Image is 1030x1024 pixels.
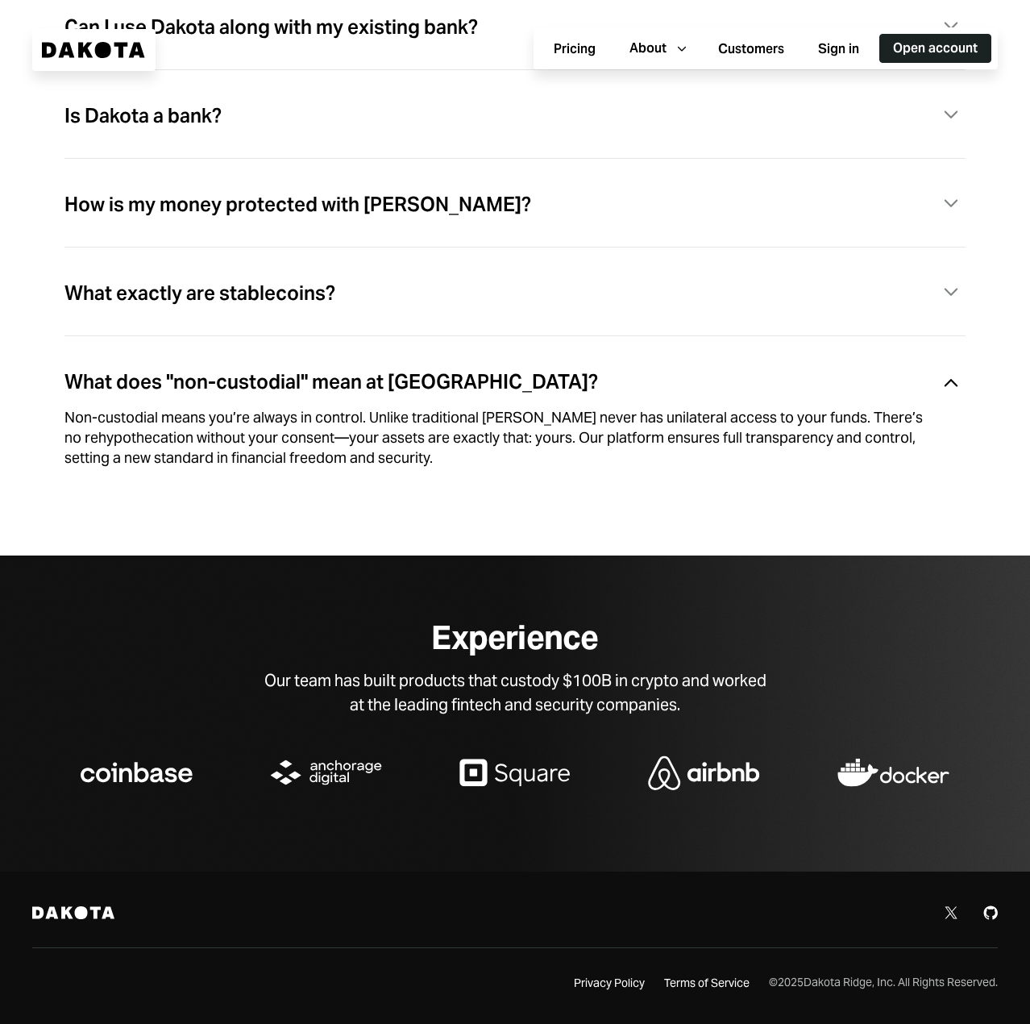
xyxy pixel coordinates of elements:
div: © 2025 Dakota Ridge, Inc. All Rights Reserved. [769,975,998,990]
div: Is Dakota a bank? [64,106,222,127]
div: How is my money protected with [PERSON_NAME]? [64,194,531,215]
div: What exactly are stablecoins? [64,283,335,304]
button: Open account [879,34,991,63]
div: What does "non-custodial" mean at [GEOGRAPHIC_DATA]? [64,372,598,393]
img: logo [270,760,382,786]
img: logo [648,756,760,790]
div: Terms of Service [664,976,750,992]
button: About [616,34,698,63]
a: Customers [704,33,798,65]
img: logo [81,762,193,783]
div: Privacy Policy [574,976,645,992]
a: Privacy Policy [574,974,645,992]
div: Experience [431,620,598,656]
img: logo [459,759,571,787]
button: Customers [704,35,798,64]
div: About [629,40,667,57]
a: Pricing [540,33,609,65]
div: Our team has built products that custody $100B in crypto and worked at the leading fintech and se... [257,668,773,717]
div: Non-custodial means you’re always in control. Unlike traditional [PERSON_NAME] never has unilater... [64,408,927,468]
a: Sign in [804,33,873,65]
img: logo [837,758,949,787]
button: Sign in [804,35,873,64]
button: Pricing [540,35,609,64]
div: Can I use Dakota along with my existing bank? [64,17,478,38]
a: Terms of Service [664,974,750,992]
